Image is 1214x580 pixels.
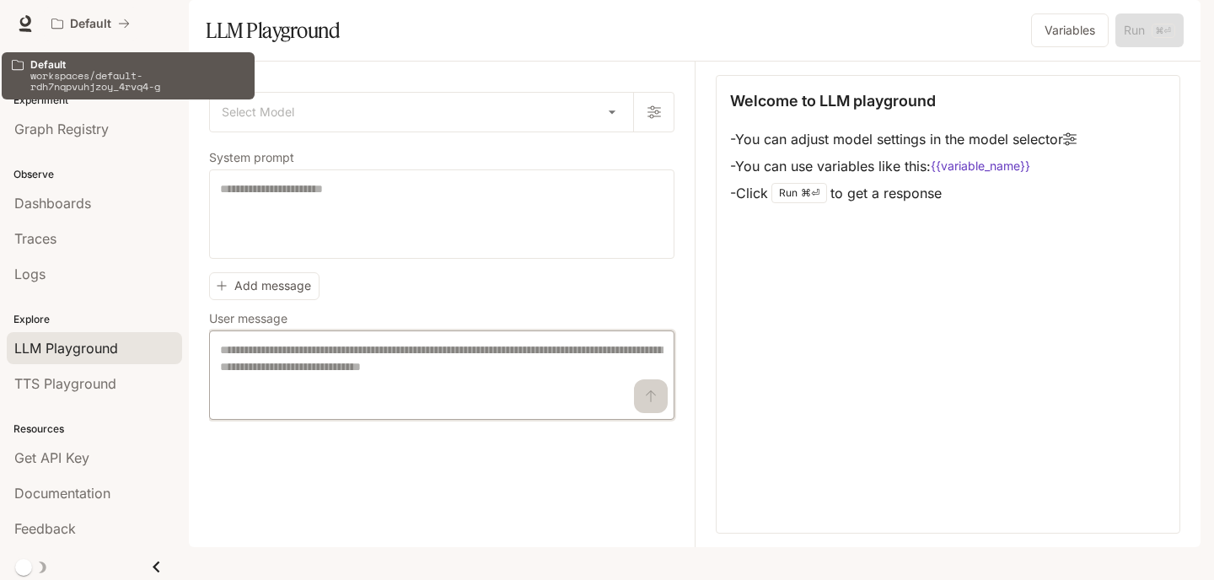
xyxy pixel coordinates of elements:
[70,17,111,31] p: Default
[730,153,1077,180] li: - You can use variables like this:
[730,180,1077,207] li: - Click to get a response
[209,272,320,300] button: Add message
[210,93,633,132] div: Select Model
[209,313,287,325] p: User message
[206,13,340,47] h1: LLM Playground
[931,158,1030,175] code: {{variable_name}}
[209,152,294,164] p: System prompt
[44,7,137,40] button: All workspaces
[730,126,1077,153] li: - You can adjust model settings in the model selector
[771,183,827,203] div: Run
[801,188,819,198] p: ⌘⏎
[1031,13,1109,47] button: Variables
[730,89,936,112] p: Welcome to LLM playground
[30,70,244,92] p: workspaces/default-rdh7nqpvuhjzoy_4rvq4-g
[30,59,244,70] p: Default
[222,104,294,121] span: Select Model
